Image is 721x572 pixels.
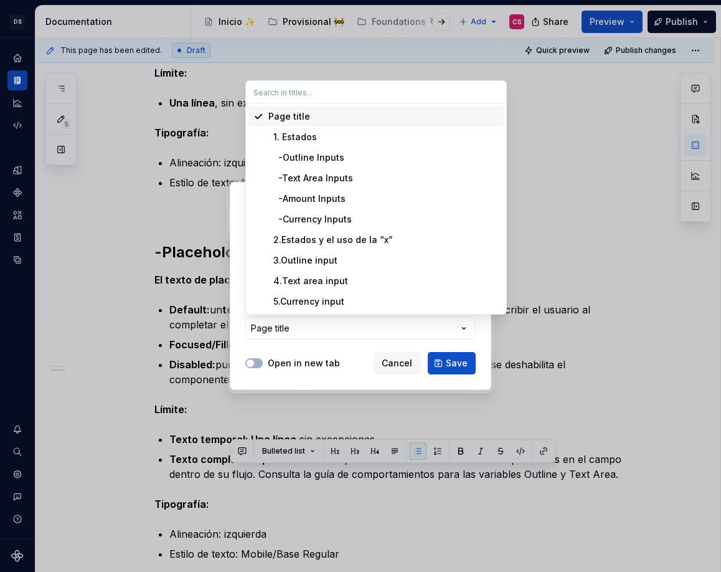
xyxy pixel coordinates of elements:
[268,234,393,246] div: 2.Estados y el uso de la “x”
[268,110,310,123] div: Page title
[246,104,506,314] div: Search in titles...
[268,295,344,308] div: 5.Currency input
[268,193,346,205] div: -Amount Inputs
[268,254,337,267] div: 3.Outline input
[268,151,344,164] div: -Outline Inputs
[268,131,317,143] div: 1. Estados
[268,213,352,226] div: -Currency Inputs
[268,172,353,184] div: -Text Area Inputs
[268,275,348,287] div: 4.Text area input
[246,81,506,103] input: Search in titles...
